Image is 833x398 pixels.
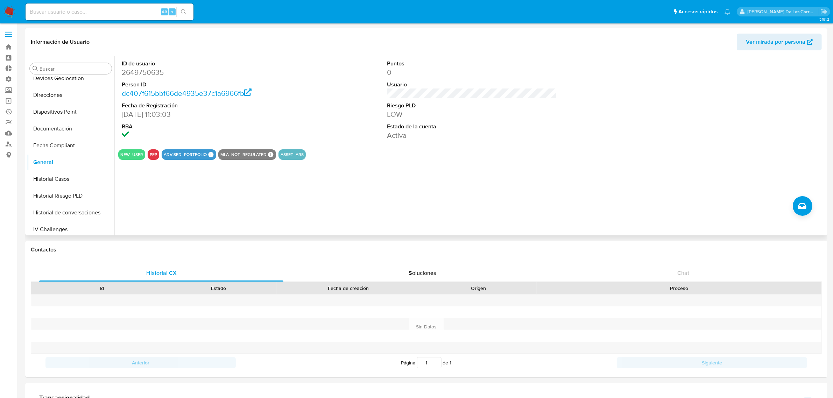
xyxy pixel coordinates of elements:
p: delfina.delascarreras@mercadolibre.com [748,8,818,15]
a: Salir [820,8,828,15]
dt: ID de usuario [122,60,292,67]
input: Buscar [40,66,109,72]
dt: RBA [122,123,292,130]
button: Ver mirada por persona [737,34,822,50]
div: Fecha de creación [282,285,415,292]
div: Origen [425,285,532,292]
button: Historial de conversaciones [27,204,114,221]
button: Direcciones [27,87,114,104]
span: Página de [401,357,452,368]
button: Historial Casos [27,171,114,187]
button: Dispositivos Point [27,104,114,120]
dt: Estado de la cuenta [387,123,557,130]
div: Estado [165,285,271,292]
button: Siguiente [617,357,807,368]
span: 1 [450,359,452,366]
button: Fecha Compliant [27,137,114,154]
span: Historial CX [146,269,177,277]
h1: Contactos [31,246,822,253]
button: General [27,154,114,171]
dt: Person ID [122,81,292,88]
a: dc407f615bbf66de4935e37c1a6966fb [122,88,252,98]
input: Buscar usuario o caso... [26,7,193,16]
span: Chat [677,269,689,277]
span: Accesos rápidos [678,8,718,15]
dt: Riesgo PLD [387,102,557,109]
dt: Fecha de Registración [122,102,292,109]
button: Anterior [45,357,236,368]
dd: LOW [387,109,557,119]
div: Proceso [542,285,817,292]
button: search-icon [176,7,191,17]
a: Notificaciones [725,9,730,15]
dd: 2649750635 [122,67,292,77]
button: Documentación [27,120,114,137]
button: Buscar [33,66,38,71]
button: IV Challenges [27,221,114,238]
dt: Puntos [387,60,557,67]
span: Alt [162,8,167,15]
span: Soluciones [409,269,436,277]
span: Ver mirada por persona [746,34,805,50]
dt: Usuario [387,81,557,88]
dd: 0 [387,67,557,77]
button: Devices Geolocation [27,70,114,87]
span: s [171,8,173,15]
dd: [DATE] 11:03:03 [122,109,292,119]
h1: Información de Usuario [31,38,90,45]
button: Historial Riesgo PLD [27,187,114,204]
div: Id [48,285,155,292]
dd: Activa [387,130,557,140]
